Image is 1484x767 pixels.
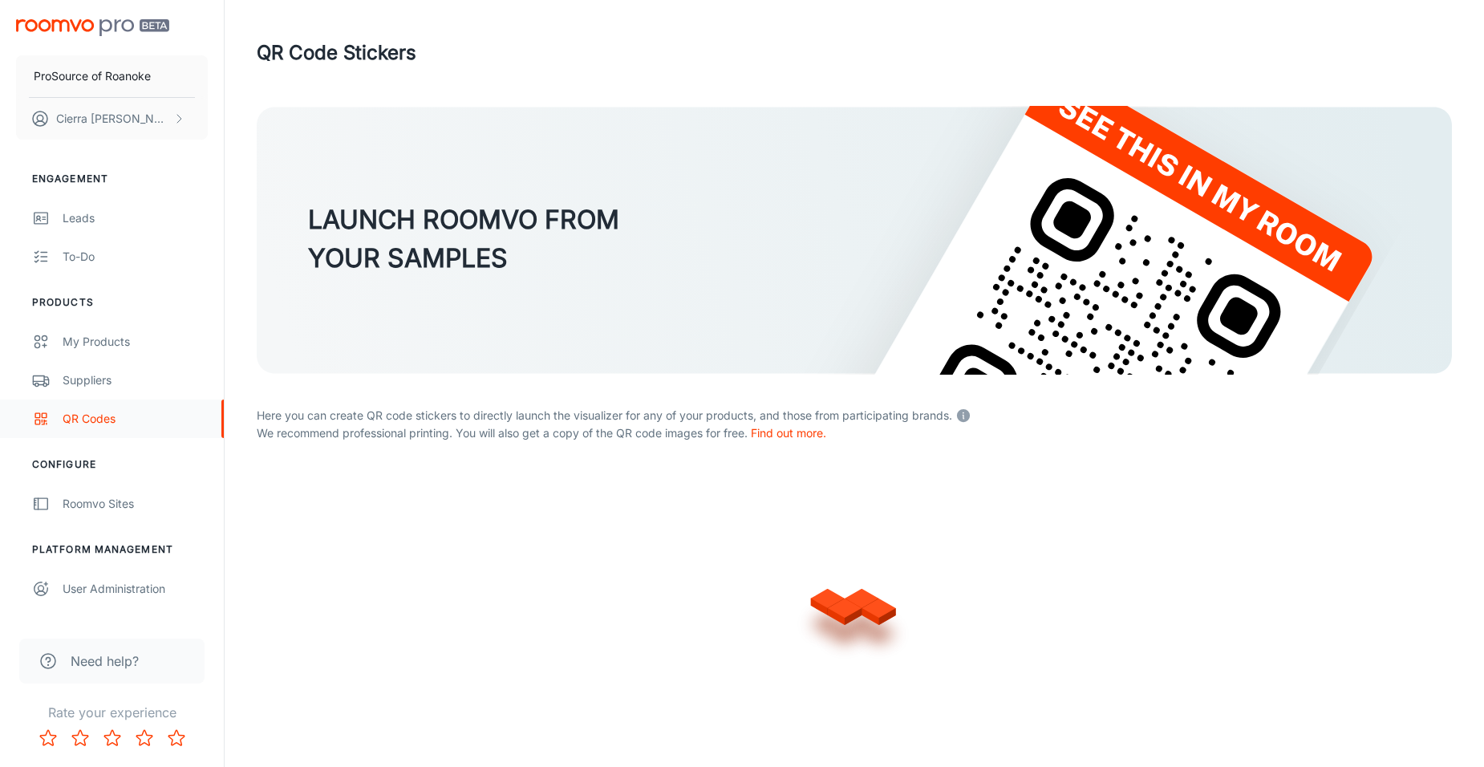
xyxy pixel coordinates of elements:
div: QR Codes [63,410,208,428]
button: ProSource of Roanoke [16,55,208,97]
p: We recommend professional printing. You will also get a copy of the QR code images for free. [257,424,1452,442]
button: Rate 4 star [128,722,160,754]
h3: LAUNCH ROOMVO FROM YOUR SAMPLES [308,201,619,278]
img: Roomvo PRO Beta [16,19,169,36]
div: User Administration [63,580,208,598]
p: Cierra [PERSON_NAME] [56,110,169,128]
p: Here you can create QR code stickers to directly launch the visualizer for any of your products, ... [257,404,1452,424]
div: To-do [63,248,208,266]
div: Leads [63,209,208,227]
a: Find out more. [751,426,826,440]
button: Rate 5 star [160,722,193,754]
button: Rate 2 star [64,722,96,754]
span: Need help? [71,651,139,671]
p: ProSource of Roanoke [34,67,151,85]
div: My Products [63,333,208,351]
div: Suppliers [63,371,208,389]
p: Rate your experience [13,703,211,722]
div: Roomvo Sites [63,495,208,513]
button: Cierra [PERSON_NAME] [16,98,208,140]
button: Rate 1 star [32,722,64,754]
h1: QR Code Stickers [257,39,416,67]
button: Rate 3 star [96,722,128,754]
